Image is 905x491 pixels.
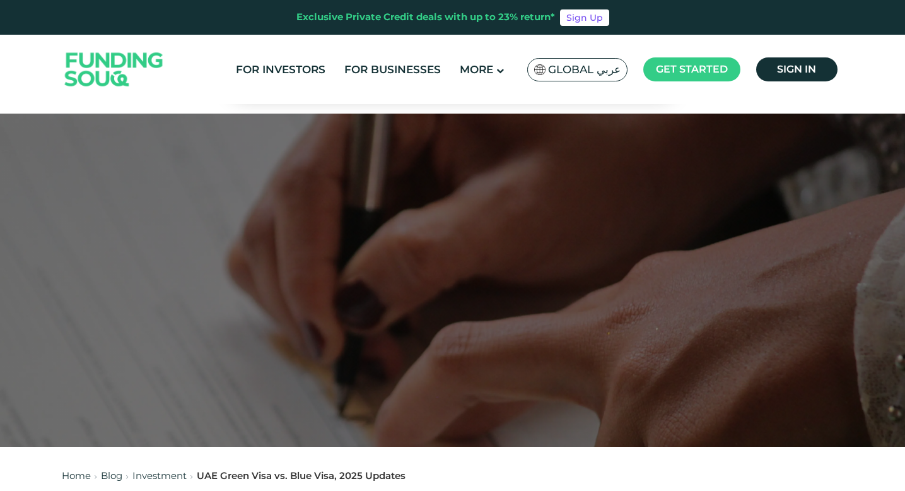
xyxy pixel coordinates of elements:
a: Home [62,470,91,482]
span: More [460,63,493,76]
div: UAE Green Visa vs. Blue Visa, 2025 Updates [197,469,406,483]
a: For Investors [233,59,329,80]
span: Get started [656,63,728,75]
img: Logo [52,38,176,102]
a: Investment [132,470,187,482]
div: Exclusive Private Credit deals with up to 23% return* [296,10,555,25]
a: Sign Up [560,9,609,26]
span: Sign in [777,63,816,75]
span: Global عربي [548,62,621,77]
a: For Businesses [341,59,444,80]
a: Blog [101,470,122,482]
img: SA Flag [534,64,546,75]
a: Sign in [756,57,838,81]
